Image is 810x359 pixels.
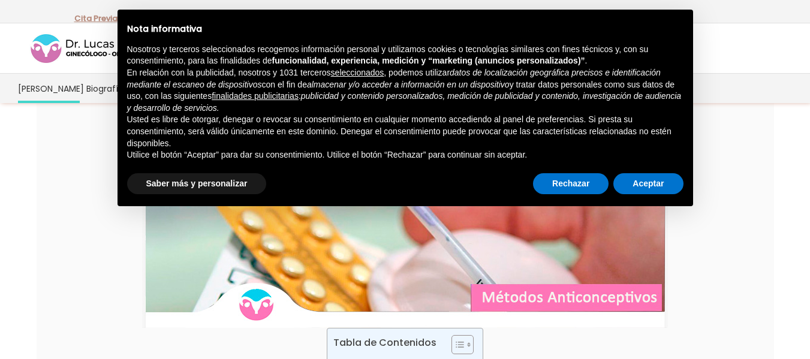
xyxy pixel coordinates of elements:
[142,124,668,328] img: Métodos Anticonceptivos
[333,336,436,349] p: Tabla de Contenidos
[533,173,609,195] button: Rechazar
[18,82,84,95] span: [PERSON_NAME]
[127,68,661,89] em: datos de localización geográfica precisos e identificación mediante el escaneo de dispositivos
[613,173,683,195] button: Aceptar
[127,44,683,67] p: Nosotros y terceros seleccionados recogemos información personal y utilizamos cookies o tecnologí...
[127,114,683,149] p: Usted es libre de otorgar, denegar o revocar su consentimiento en cualquier momento accediendo al...
[85,74,125,103] a: Biografía
[331,67,384,79] button: seleccionados
[17,74,85,103] a: [PERSON_NAME]
[127,24,683,34] h2: Nota informativa
[127,149,683,161] p: Utilice el botón “Aceptar” para dar su consentimiento. Utilice el botón “Rechazar” para continuar...
[272,56,585,65] strong: funcionalidad, experiencia, medición y “marketing (anuncios personalizados)”
[86,82,124,95] span: Biografía
[307,80,510,89] em: almacenar y/o acceder a información en un dispositivo
[442,334,471,355] a: Toggle Table of Content
[74,13,118,24] a: Cita Previa
[212,90,299,102] button: finalidades publicitarias
[74,11,122,26] p: -
[127,173,267,195] button: Saber más y personalizar
[127,91,682,113] em: publicidad y contenido personalizados, medición de publicidad y contenido, investigación de audie...
[127,67,683,114] p: En relación con la publicidad, nosotros y 1031 terceros , podemos utilizar con el fin de y tratar...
